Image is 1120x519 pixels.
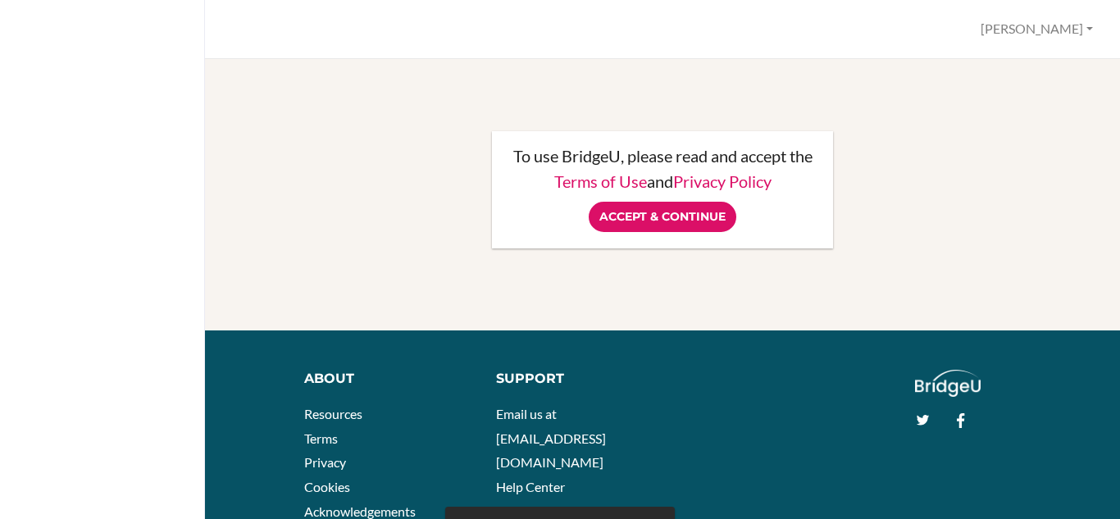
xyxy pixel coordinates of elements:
div: About [304,370,471,389]
a: Terms [304,430,338,446]
input: Accept & Continue [589,202,736,232]
a: Privacy [304,454,346,470]
a: Help Center [496,479,565,494]
button: [PERSON_NAME] [973,14,1100,44]
div: Support [496,370,651,389]
img: logo_white@2x-f4f0deed5e89b7ecb1c2cc34c3e3d731f90f0f143d5ea2071677605dd97b5244.png [915,370,981,397]
p: To use BridgeU, please read and accept the [508,148,817,164]
a: Acknowledgements [304,503,416,519]
a: Email us at [EMAIL_ADDRESS][DOMAIN_NAME] [496,406,606,470]
a: Cookies [304,479,350,494]
p: and [508,173,817,189]
a: Resources [304,406,362,421]
a: Terms of Use [554,171,647,191]
a: Privacy Policy [673,171,772,191]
